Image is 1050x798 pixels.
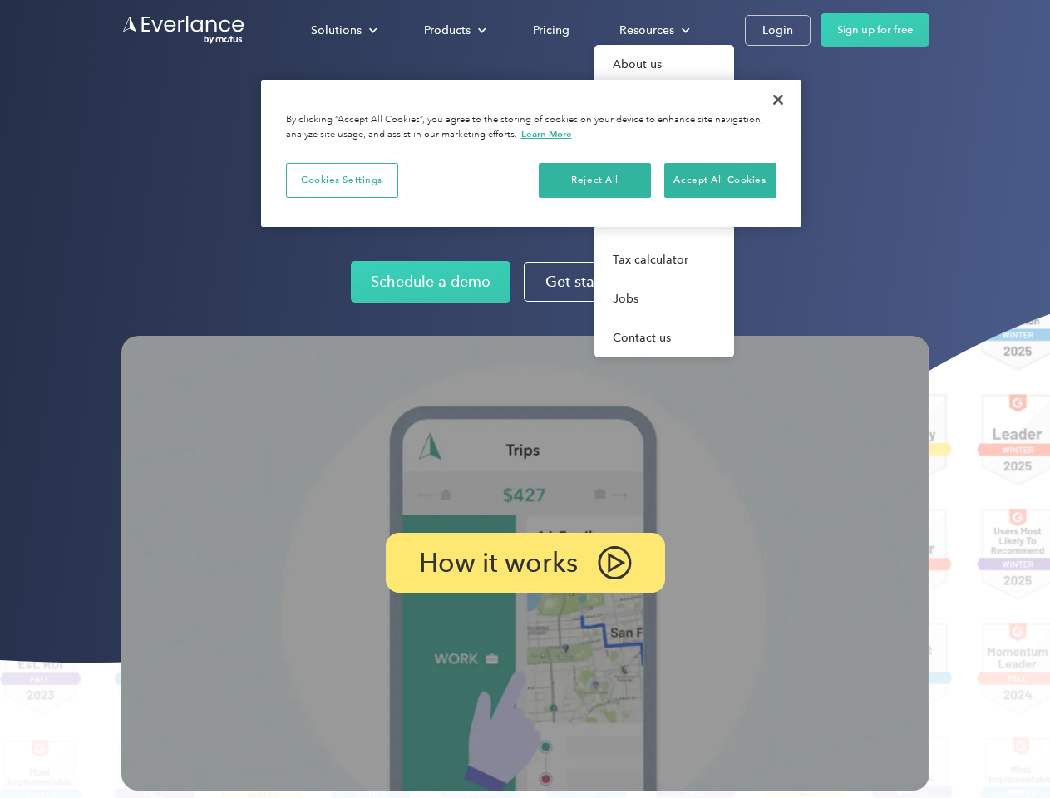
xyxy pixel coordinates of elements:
div: Solutions [311,20,362,41]
a: About us [594,45,734,84]
p: How it works [419,553,578,573]
a: Get started for free [524,262,699,302]
input: Submit [122,99,206,134]
a: Go to homepage [121,14,246,46]
button: Reject All [539,163,651,198]
div: Resources [603,16,703,45]
div: Solutions [294,16,391,45]
a: Login [745,15,811,46]
div: Login [762,20,793,41]
div: Cookie banner [261,80,801,227]
button: Cookies Settings [286,163,398,198]
button: Accept All Cookies [664,163,776,198]
a: More information about your privacy, opens in a new tab [521,128,572,140]
a: Pricing [516,16,586,45]
div: Pricing [533,20,569,41]
a: Sign up for free [821,13,929,47]
button: Close [760,81,796,118]
div: By clicking “Accept All Cookies”, you agree to the storing of cookies on your device to enhance s... [286,113,776,142]
a: Schedule a demo [351,261,510,303]
div: Products [407,16,500,45]
div: Privacy [261,80,801,227]
div: Products [424,20,471,41]
nav: Resources [594,45,734,357]
a: Contact us [594,318,734,357]
a: Tax calculator [594,240,734,279]
div: Resources [619,20,674,41]
a: Jobs [594,279,734,318]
